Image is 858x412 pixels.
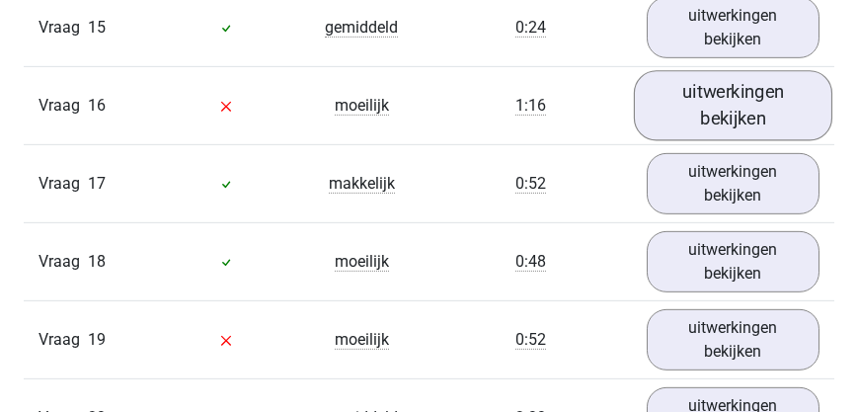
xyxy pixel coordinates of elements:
[88,174,106,193] span: 17
[39,16,88,40] span: Vraag
[325,18,398,38] span: gemiddeld
[515,330,546,350] span: 0:52
[515,252,546,272] span: 0:48
[335,330,389,350] span: moeilijk
[647,153,819,214] a: uitwerkingen bekijken
[647,231,819,292] a: uitwerkingen bekijken
[88,18,106,37] span: 15
[39,250,88,274] span: Vraag
[335,252,389,272] span: moeilijk
[39,172,88,196] span: Vraag
[335,96,389,116] span: moeilijk
[39,328,88,352] span: Vraag
[647,309,819,371] a: uitwerkingen bekijken
[88,96,106,115] span: 16
[515,96,546,116] span: 1:16
[88,252,106,271] span: 18
[634,70,833,140] a: uitwerkingen bekijken
[329,174,395,194] span: makkelijk
[515,174,546,194] span: 0:52
[88,330,106,349] span: 19
[39,94,88,118] span: Vraag
[515,18,546,38] span: 0:24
